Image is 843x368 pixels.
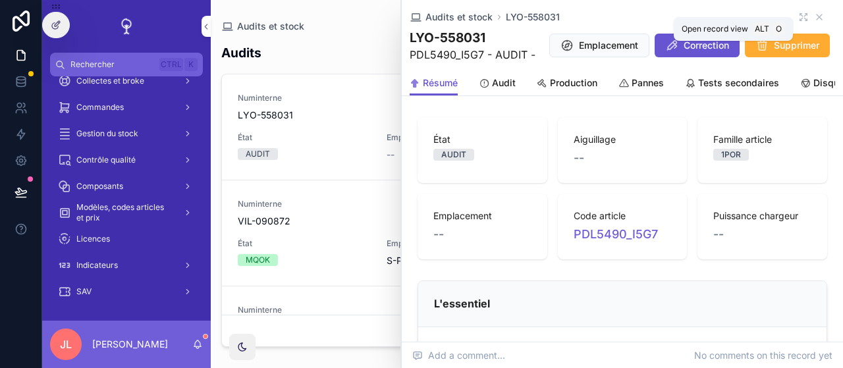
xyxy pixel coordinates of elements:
[574,225,658,244] a: PDL5490_I5G7
[76,102,124,113] span: Commandes
[50,69,203,93] a: Collectes et broke
[479,71,516,97] a: Audit
[410,29,535,47] h1: LYO-558031
[632,76,664,90] span: Pannes
[506,11,560,24] a: LYO-558031
[745,34,830,57] button: Supprimer
[574,133,672,146] span: Aiguillage
[755,24,769,34] span: Alt
[50,227,203,251] a: Licences
[387,148,394,161] span: --
[238,238,371,249] span: État
[412,349,505,362] span: Add a comment...
[682,24,748,34] span: Open record view
[433,133,531,146] span: État
[42,76,211,321] div: scrollable content
[574,209,672,223] span: Code article
[246,148,270,160] div: AUDIT
[238,215,519,228] span: VIL-090872
[76,202,173,223] span: Modèles, codes articles et prix
[222,74,832,180] a: NuminterneLYO-558031Num sérieCQF1QN2ÉtatAUDITEmplacement--Code articlePDL5490_I5G7
[537,71,597,97] a: Production
[574,149,584,167] span: --
[423,76,458,90] span: Résumé
[76,286,92,297] span: SAV
[549,34,649,57] button: Emplacement
[441,149,466,161] div: AUDIT
[434,297,490,311] h2: L'essentiel
[238,305,519,315] span: Numinterne
[76,181,123,192] span: Composants
[550,76,597,90] span: Production
[684,39,729,52] span: Correction
[221,20,304,33] a: Audits et stock
[186,59,196,70] span: K
[387,238,569,249] span: Emplacement
[50,53,203,76] button: RechercherCtrlK
[685,71,779,97] a: Tests secondaires
[433,209,531,223] span: Emplacement
[60,336,72,352] span: JL
[387,254,448,267] span: S-PRD-35329
[618,71,664,97] a: Pannes
[579,39,638,52] span: Emplacement
[222,180,832,286] a: NuminterneVIL-090872Num sérieCN0PNKKTQDC0016S3VABA00ÉtatMQOKEmplacementS-PRD-35329Code articleEFG...
[76,76,144,86] span: Collectes et broke
[238,199,519,209] span: Numinterne
[50,95,203,119] a: Commandes
[76,260,118,271] span: Indicateurs
[116,16,137,37] img: App logo
[410,47,535,63] span: PDL5490_I5G7 - AUDIT -
[76,234,110,244] span: Licences
[70,59,154,70] span: Rechercher
[50,253,203,277] a: Indicateurs
[698,76,779,90] span: Tests secondaires
[433,225,444,244] span: --
[655,34,740,57] button: Correction
[246,254,270,266] div: MQOK
[410,71,458,96] a: Résumé
[50,148,203,172] a: Contrôle qualité
[50,280,203,303] a: SAV
[492,76,516,90] span: Audit
[238,132,371,143] span: État
[387,132,569,143] span: Emplacement
[50,174,203,198] a: Composants
[238,109,519,122] span: LYO-558031
[50,122,203,145] a: Gestion du stock
[50,201,203,224] a: Modèles, codes articles et prix
[773,24,784,34] span: O
[221,44,261,62] h1: Audits
[694,349,832,362] span: No comments on this record yet
[76,155,136,165] span: Contrôle qualité
[774,39,819,52] span: Supprimer
[425,11,493,24] span: Audits et stock
[237,20,304,33] span: Audits et stock
[238,93,519,103] span: Numinterne
[713,133,811,146] span: Famille article
[410,11,493,24] a: Audits et stock
[713,225,724,244] span: --
[159,58,183,71] span: Ctrl
[76,128,138,139] span: Gestion du stock
[92,338,168,351] p: [PERSON_NAME]
[713,209,811,223] span: Puissance chargeur
[721,149,741,161] div: 1POR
